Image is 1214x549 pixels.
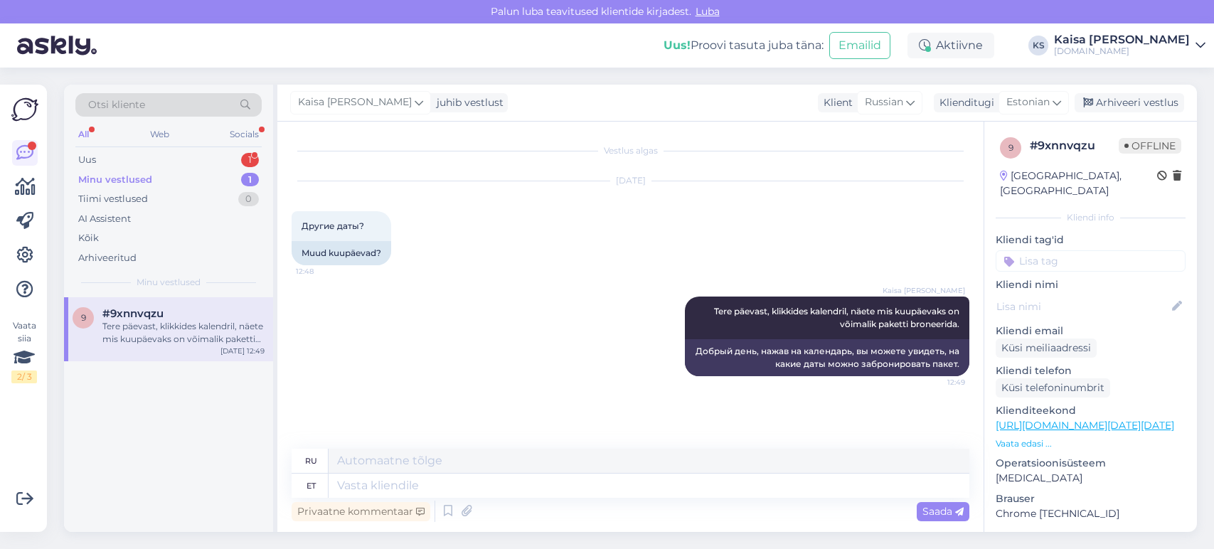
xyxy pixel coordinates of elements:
[996,419,1174,432] a: [URL][DOMAIN_NAME][DATE][DATE]
[220,346,265,356] div: [DATE] 12:49
[11,371,37,383] div: 2 / 3
[996,299,1169,314] input: Lisa nimi
[102,307,164,320] span: #9xnnvqzu
[996,471,1186,486] p: [MEDICAL_DATA]
[296,266,349,277] span: 12:48
[996,403,1186,418] p: Klienditeekond
[691,5,724,18] span: Luba
[241,153,259,167] div: 1
[305,449,317,473] div: ru
[1028,36,1048,55] div: KS
[1054,46,1190,57] div: [DOMAIN_NAME]
[102,320,265,346] div: Tere päevast, klikkides kalendril, näete mis kuupäevaks on võimalik paketti broneerida.
[292,241,391,265] div: Muud kuupäevad?
[865,95,903,110] span: Russian
[996,277,1186,292] p: Kliendi nimi
[685,339,969,376] div: Добрый день, нажав на календарь, вы можете увидеть, на какие даты можно забронировать пакет.
[829,32,890,59] button: Emailid
[241,173,259,187] div: 1
[883,285,965,296] span: Kaisa [PERSON_NAME]
[81,312,86,323] span: 9
[996,456,1186,471] p: Operatsioonisüsteem
[78,153,96,167] div: Uus
[996,211,1186,224] div: Kliendi info
[88,97,145,112] span: Otsi kliente
[1054,34,1205,57] a: Kaisa [PERSON_NAME][DOMAIN_NAME]
[431,95,504,110] div: juhib vestlust
[292,144,969,157] div: Vestlus algas
[78,192,148,206] div: Tiimi vestlused
[298,95,412,110] span: Kaisa [PERSON_NAME]
[1119,138,1181,154] span: Offline
[1000,169,1157,198] div: [GEOGRAPHIC_DATA], [GEOGRAPHIC_DATA]
[238,192,259,206] div: 0
[78,173,152,187] div: Minu vestlused
[1008,142,1013,153] span: 9
[996,491,1186,506] p: Brauser
[302,220,364,231] span: Другие даты?
[664,38,691,52] b: Uus!
[996,506,1186,521] p: Chrome [TECHNICAL_ID]
[996,250,1186,272] input: Lisa tag
[996,233,1186,247] p: Kliendi tag'id
[996,378,1110,398] div: Küsi telefoninumbrit
[1054,34,1190,46] div: Kaisa [PERSON_NAME]
[137,276,201,289] span: Minu vestlused
[996,339,1097,358] div: Küsi meiliaadressi
[307,474,316,498] div: et
[996,437,1186,450] p: Vaata edasi ...
[227,125,262,144] div: Socials
[78,251,137,265] div: Arhiveeritud
[907,33,994,58] div: Aktiivne
[1030,137,1119,154] div: # 9xnnvqzu
[996,324,1186,339] p: Kliendi email
[996,363,1186,378] p: Kliendi telefon
[11,319,37,383] div: Vaata siia
[75,125,92,144] div: All
[78,212,131,226] div: AI Assistent
[11,96,38,123] img: Askly Logo
[934,95,994,110] div: Klienditugi
[292,174,969,187] div: [DATE]
[147,125,172,144] div: Web
[818,95,853,110] div: Klient
[78,231,99,245] div: Kõik
[912,377,965,388] span: 12:49
[1006,95,1050,110] span: Estonian
[1075,93,1184,112] div: Arhiveeri vestlus
[292,502,430,521] div: Privaatne kommentaar
[922,505,964,518] span: Saada
[714,306,962,329] span: Tere päevast, klikkides kalendril, näete mis kuupäevaks on võimalik paketti broneerida.
[664,37,824,54] div: Proovi tasuta juba täna:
